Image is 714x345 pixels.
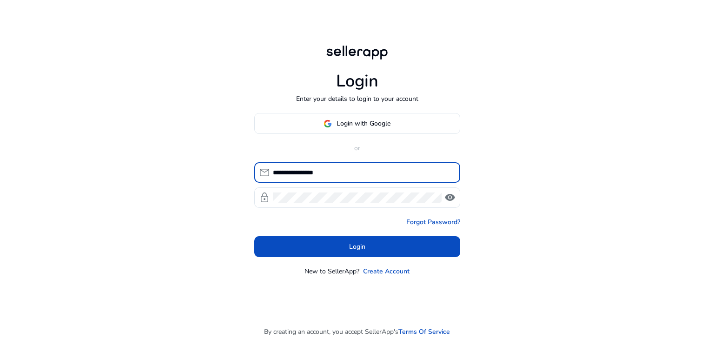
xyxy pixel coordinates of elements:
[336,71,378,91] h1: Login
[337,119,390,128] span: Login with Google
[296,94,418,104] p: Enter your details to login to your account
[304,266,359,276] p: New to SellerApp?
[259,167,270,178] span: mail
[324,119,332,128] img: google-logo.svg
[444,192,456,203] span: visibility
[254,236,460,257] button: Login
[254,113,460,134] button: Login with Google
[254,143,460,153] p: or
[349,242,365,252] span: Login
[398,327,450,337] a: Terms Of Service
[406,217,460,227] a: Forgot Password?
[259,192,270,203] span: lock
[363,266,410,276] a: Create Account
